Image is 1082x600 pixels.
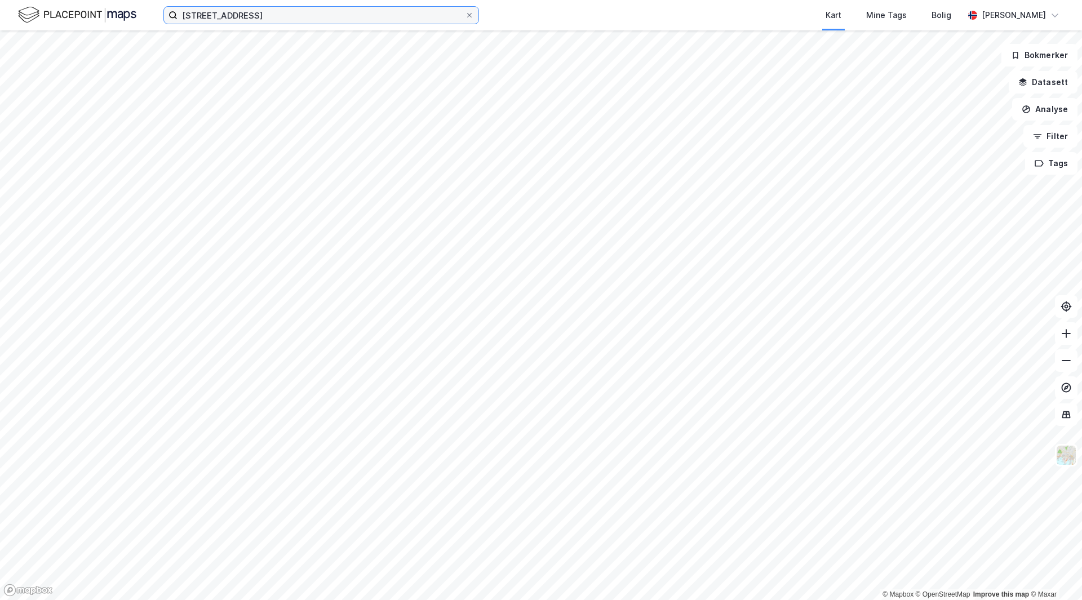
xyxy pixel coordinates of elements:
[1026,546,1082,600] iframe: Chat Widget
[1026,546,1082,600] div: Kontrollprogram for chat
[18,5,136,25] img: logo.f888ab2527a4732fd821a326f86c7f29.svg
[883,590,914,598] a: Mapbox
[1023,125,1077,148] button: Filter
[1012,98,1077,121] button: Analyse
[973,590,1029,598] a: Improve this map
[916,590,970,598] a: OpenStreetMap
[932,8,951,22] div: Bolig
[1056,445,1077,466] img: Z
[826,8,841,22] div: Kart
[178,7,465,24] input: Søk på adresse, matrikkel, gårdeiere, leietakere eller personer
[982,8,1046,22] div: [PERSON_NAME]
[3,584,53,597] a: Mapbox homepage
[1001,44,1077,66] button: Bokmerker
[1009,71,1077,94] button: Datasett
[866,8,907,22] div: Mine Tags
[1025,152,1077,175] button: Tags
